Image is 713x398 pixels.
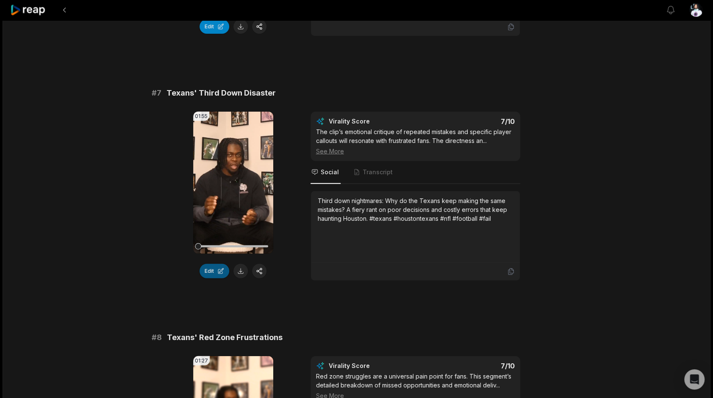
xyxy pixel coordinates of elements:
div: The clip’s emotional critique of repeated mistakes and specific player callouts will resonate wit... [316,127,515,156]
button: Edit [200,264,229,278]
div: See More [316,147,515,156]
span: # 7 [152,87,161,99]
div: Virality Score [329,362,420,370]
div: Third down nightmares: Why do the Texans keep making the same mistakes? A fiery rant on poor deci... [318,196,513,223]
span: Texans' Red Zone Frustrations [167,332,283,343]
span: # 8 [152,332,162,343]
video: Your browser does not support mp4 format. [193,112,273,254]
div: 7 /10 [424,117,515,126]
div: Open Intercom Messenger [684,369,705,390]
span: Social [321,168,339,176]
div: Virality Score [329,117,420,126]
span: Transcript [363,168,393,176]
button: Edit [200,19,229,34]
span: Texans' Third Down Disaster [166,87,276,99]
div: 7 /10 [424,362,515,370]
nav: Tabs [311,161,520,184]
